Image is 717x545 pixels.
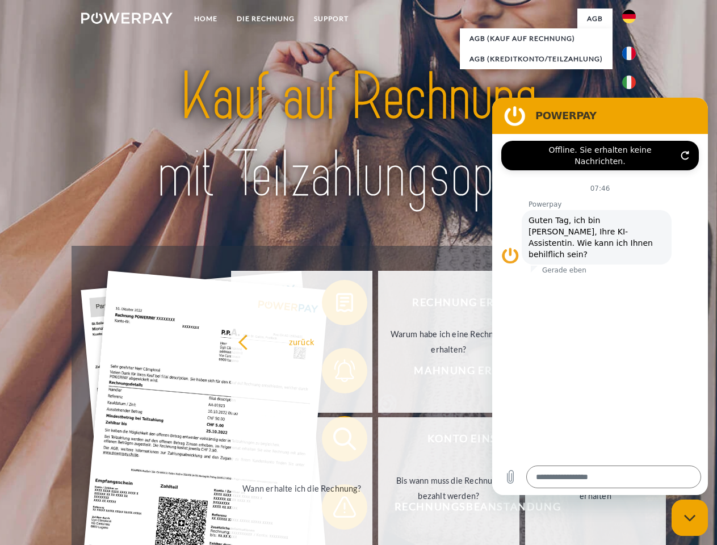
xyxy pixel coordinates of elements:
div: Warum habe ich eine Rechnung erhalten? [385,326,513,357]
a: Home [185,9,227,29]
div: zurück [238,334,366,349]
img: title-powerpay_de.svg [108,54,609,217]
a: DIE RECHNUNG [227,9,304,29]
iframe: Messaging-Fenster [492,98,708,495]
img: de [622,10,636,23]
img: it [622,76,636,89]
img: logo-powerpay-white.svg [81,12,173,24]
a: AGB (Kreditkonto/Teilzahlung) [460,49,613,69]
a: SUPPORT [304,9,358,29]
a: AGB (Kauf auf Rechnung) [460,28,613,49]
div: Bis wann muss die Rechnung bezahlt werden? [385,473,513,504]
iframe: Schaltfläche zum Öffnen des Messaging-Fensters; Konversation läuft [672,500,708,536]
a: agb [577,9,613,29]
div: Wann erhalte ich die Rechnung? [238,480,366,496]
img: fr [622,47,636,60]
